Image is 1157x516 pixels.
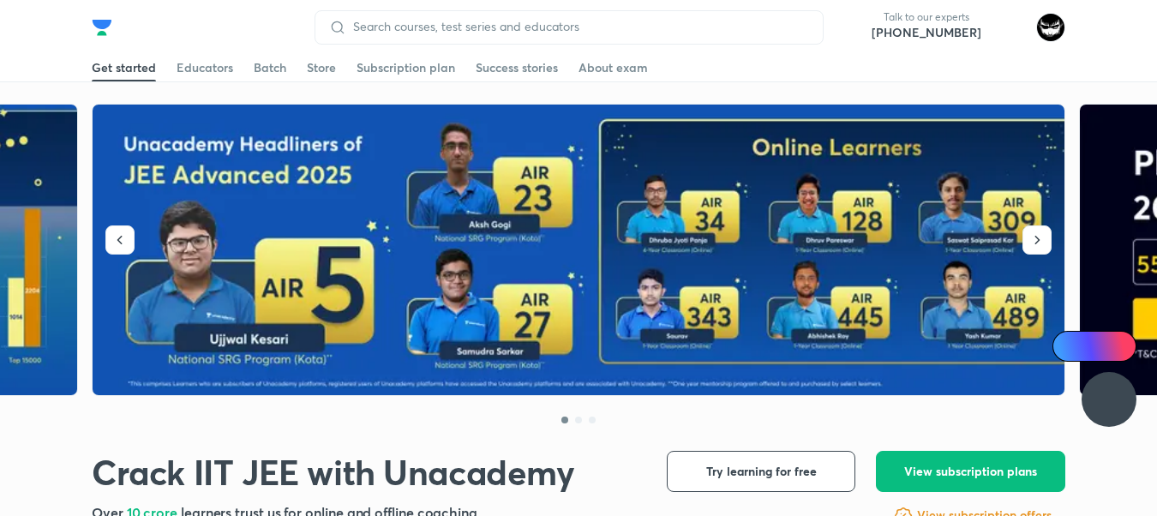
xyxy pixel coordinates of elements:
[578,54,648,81] a: About exam
[995,14,1022,41] img: avatar
[578,59,648,76] div: About exam
[177,59,233,76] div: Educators
[357,59,455,76] div: Subscription plan
[307,54,336,81] a: Store
[357,54,455,81] a: Subscription plan
[92,54,156,81] a: Get started
[872,24,981,41] a: [PHONE_NUMBER]
[1036,13,1065,42] img: ARSH Khan
[254,59,286,76] div: Batch
[92,451,575,493] h1: Crack IIT JEE with Unacademy
[92,17,112,38] img: Company Logo
[177,54,233,81] a: Educators
[254,54,286,81] a: Batch
[476,54,558,81] a: Success stories
[904,463,1037,480] span: View subscription plans
[872,10,981,24] p: Talk to our experts
[307,59,336,76] div: Store
[346,20,809,33] input: Search courses, test series and educators
[1063,339,1076,353] img: Icon
[1052,331,1136,362] a: Ai Doubts
[1099,389,1119,410] img: ttu
[706,463,817,480] span: Try learning for free
[876,451,1065,492] button: View subscription plans
[667,451,855,492] button: Try learning for free
[1081,339,1126,353] span: Ai Doubts
[476,59,558,76] div: Success stories
[837,10,872,45] img: call-us
[92,59,156,76] div: Get started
